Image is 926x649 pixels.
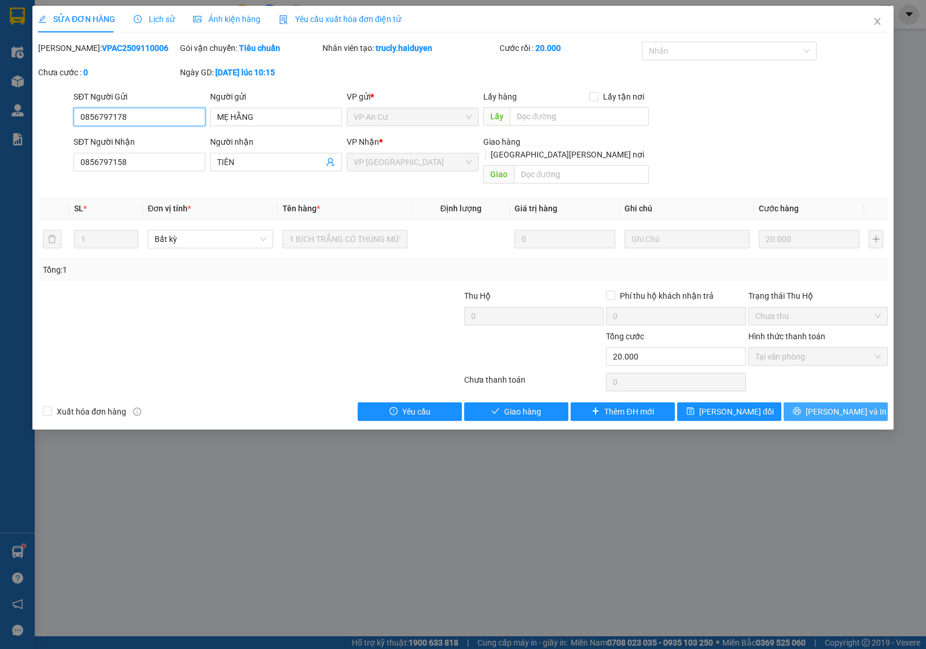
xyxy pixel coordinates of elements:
[389,407,398,416] span: exclamation-circle
[510,107,649,126] input: Dọc đường
[134,14,175,24] span: Lịch sử
[755,348,881,365] span: Tại văn phòng
[38,14,115,24] span: SỬA ĐƠN HÀNG
[402,405,431,418] span: Yêu cầu
[83,68,88,77] b: 0
[483,92,517,101] span: Lấy hàng
[515,230,615,248] input: 0
[239,43,280,53] b: Tiêu chuẩn
[784,402,888,421] button: printer[PERSON_NAME] và In
[483,137,520,146] span: Giao hàng
[358,402,462,421] button: exclamation-circleYêu cầu
[193,14,260,24] span: Ảnh kiện hàng
[748,289,888,302] div: Trạng thái Thu Hộ
[620,197,754,220] th: Ghi chú
[38,42,178,54] div: [PERSON_NAME]:
[606,332,644,341] span: Tổng cước
[463,373,605,394] div: Chưa thanh toán
[134,15,142,23] span: clock-circle
[193,15,201,23] span: picture
[326,157,335,167] span: user-add
[491,407,499,416] span: check
[759,204,799,213] span: Cước hàng
[869,230,883,248] button: plus
[873,17,882,26] span: close
[483,165,514,184] span: Giao
[514,165,649,184] input: Dọc đường
[376,43,432,53] b: trucly.haiduyen
[279,14,401,24] span: Yêu cầu xuất hóa đơn điện tử
[155,230,266,248] span: Bất kỳ
[535,43,561,53] b: 20.000
[133,408,141,416] span: info-circle
[210,90,342,103] div: Người gửi
[759,230,859,248] input: 0
[282,204,320,213] span: Tên hàng
[748,332,825,341] label: Hình thức thanh toán
[793,407,801,416] span: printer
[74,135,205,148] div: SĐT Người Nhận
[615,289,718,302] span: Phí thu hộ khách nhận trả
[571,402,675,421] button: plusThêm ĐH mới
[598,90,649,103] span: Lấy tận nơi
[74,90,205,103] div: SĐT Người Gửi
[464,402,568,421] button: checkGiao hàng
[180,66,319,79] div: Ngày GD:
[215,68,275,77] b: [DATE] lúc 10:15
[74,204,83,213] span: SL
[677,402,781,421] button: save[PERSON_NAME] đổi
[354,153,472,171] span: VP Sài Gòn
[464,291,491,300] span: Thu Hộ
[861,6,894,38] button: Close
[43,263,358,276] div: Tổng: 1
[38,66,178,79] div: Chưa cước :
[686,407,694,416] span: save
[515,204,557,213] span: Giá trị hàng
[43,230,61,248] button: delete
[440,204,482,213] span: Định lượng
[486,148,649,161] span: [GEOGRAPHIC_DATA][PERSON_NAME] nơi
[504,405,541,418] span: Giao hàng
[347,137,379,146] span: VP Nhận
[347,90,479,103] div: VP gửi
[38,15,46,23] span: edit
[52,405,131,418] span: Xuất hóa đơn hàng
[180,42,319,54] div: Gói vận chuyển:
[604,405,653,418] span: Thêm ĐH mới
[322,42,498,54] div: Nhân viên tạo:
[148,204,191,213] span: Đơn vị tính
[354,108,472,126] span: VP An Cư
[699,405,774,418] span: [PERSON_NAME] đổi
[279,15,288,24] img: icon
[624,230,749,248] input: Ghi Chú
[102,43,168,53] b: VPAC2509110006
[755,307,881,325] span: Chưa thu
[282,230,407,248] input: VD: Bàn, Ghế
[483,107,510,126] span: Lấy
[806,405,887,418] span: [PERSON_NAME] và In
[591,407,600,416] span: plus
[210,135,342,148] div: Người nhận
[499,42,639,54] div: Cước rồi :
